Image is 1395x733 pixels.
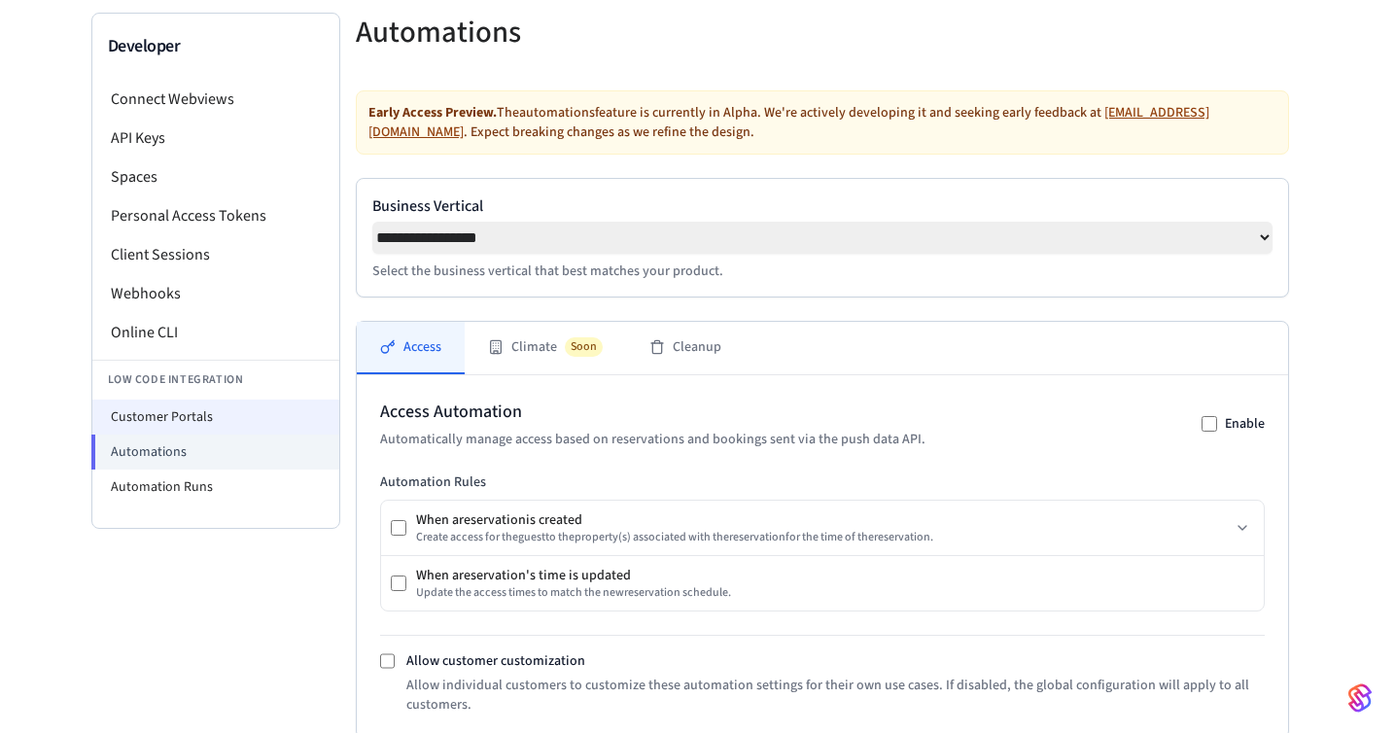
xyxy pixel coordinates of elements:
[372,262,1273,281] p: Select the business vertical that best matches your product.
[92,119,339,157] li: API Keys
[92,360,339,400] li: Low Code Integration
[91,435,339,470] li: Automations
[380,399,925,426] h2: Access Automation
[92,235,339,274] li: Client Sessions
[108,33,324,60] h3: Developer
[406,676,1265,715] p: Allow individual customers to customize these automation settings for their own use cases. If dis...
[357,322,465,374] button: Access
[356,90,1289,155] div: The automations feature is currently in Alpha. We're actively developing it and seeking early fee...
[92,400,339,435] li: Customer Portals
[1225,414,1265,434] label: Enable
[372,194,1273,218] label: Business Vertical
[465,322,626,374] button: ClimateSoon
[380,430,925,449] p: Automatically manage access based on reservations and bookings sent via the push data API.
[92,274,339,313] li: Webhooks
[565,337,603,357] span: Soon
[92,470,339,505] li: Automation Runs
[92,80,339,119] li: Connect Webviews
[416,530,933,545] div: Create access for the guest to the property (s) associated with the reservation for the time of t...
[368,103,497,122] strong: Early Access Preview.
[416,585,731,601] div: Update the access times to match the new reservation schedule.
[368,103,1209,142] a: [EMAIL_ADDRESS][DOMAIN_NAME]
[416,566,731,585] div: When a reservation 's time is updated
[92,313,339,352] li: Online CLI
[626,322,745,374] button: Cleanup
[356,13,811,52] h5: Automations
[1348,682,1372,714] img: SeamLogoGradient.69752ec5.svg
[92,157,339,196] li: Spaces
[380,472,1265,492] h3: Automation Rules
[406,651,585,671] label: Allow customer customization
[416,510,933,530] div: When a reservation is created
[92,196,339,235] li: Personal Access Tokens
